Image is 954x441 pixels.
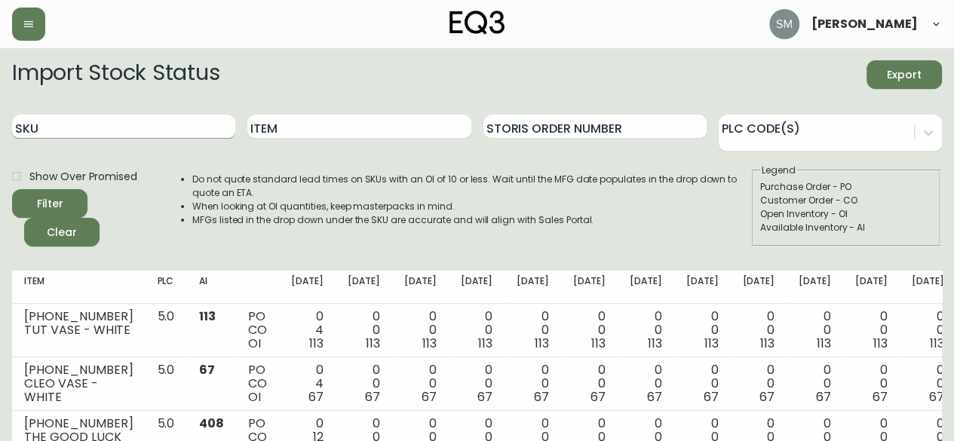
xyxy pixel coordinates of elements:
span: 113 [648,335,662,352]
div: 0 0 [460,310,492,351]
span: 113 [873,335,888,352]
span: 113 [422,335,437,352]
div: TUT VASE - WHITE [24,323,133,337]
img: 5baa0ca04850d275da408b8f6b98bad5 [769,9,799,39]
span: 67 [873,388,888,406]
th: [DATE] [730,271,787,304]
th: [DATE] [448,271,505,304]
th: AI [187,271,236,304]
span: 67 [199,361,215,378]
div: 0 0 [348,310,380,351]
span: 113 [535,335,549,352]
button: Filter [12,189,87,218]
li: When looking at OI quantities, keep masterpacks in mind. [192,200,750,213]
div: 0 0 [799,310,831,351]
div: [PHONE_NUMBER] [24,363,133,377]
span: 113 [366,335,380,352]
div: 0 0 [573,363,606,404]
span: 113 [199,308,216,325]
li: Do not quote standard lead times on SKUs with an OI of 10 or less. Wait until the MFG date popula... [192,173,750,200]
span: 113 [929,335,943,352]
span: 113 [478,335,492,352]
div: 0 0 [630,363,662,404]
div: Customer Order - CO [760,194,932,207]
span: 113 [817,335,831,352]
td: 5.0 [145,304,187,357]
div: CLEO VASE - WHITE [24,377,133,404]
div: 0 4 [291,310,324,351]
div: Open Inventory - OI [760,207,932,221]
div: [PHONE_NUMBER] [24,310,133,323]
span: 67 [816,388,831,406]
button: Clear [24,218,100,247]
span: 113 [591,335,606,352]
span: 113 [760,335,775,352]
div: 0 0 [348,363,380,404]
th: [DATE] [336,271,392,304]
th: [DATE] [787,271,843,304]
div: Purchase Order - PO [760,180,932,194]
span: 67 [759,388,775,406]
div: 0 0 [404,363,437,404]
th: Item [12,271,145,304]
div: 0 0 [686,310,719,351]
span: 67 [534,388,549,406]
span: [PERSON_NAME] [811,18,918,30]
span: Export [879,66,930,84]
span: OI [248,335,261,352]
th: [DATE] [505,271,561,304]
div: 0 0 [404,310,437,351]
legend: Legend [760,164,797,177]
span: 67 [477,388,492,406]
div: 0 0 [460,363,492,404]
li: MFGs listed in the drop down under the SKU are accurate and will align with Sales Portal. [192,213,750,227]
h2: Import Stock Status [12,60,219,89]
div: PO CO [248,363,267,404]
th: [DATE] [279,271,336,304]
div: 0 0 [912,363,944,404]
div: 0 0 [517,363,549,404]
div: [PHONE_NUMBER] [24,417,133,430]
span: 67 [647,388,662,406]
div: 0 0 [630,310,662,351]
th: [DATE] [561,271,618,304]
div: PO CO [248,310,267,351]
span: 67 [422,388,437,406]
div: 0 0 [742,310,775,351]
div: 0 0 [855,310,888,351]
th: [DATE] [392,271,449,304]
div: Available Inventory - AI [760,221,932,234]
div: 0 0 [855,363,888,404]
th: PLC [145,271,187,304]
div: 0 0 [799,363,831,404]
div: 0 0 [742,363,775,404]
div: 0 0 [573,310,606,351]
div: 0 0 [686,363,719,404]
div: 0 0 [912,310,944,351]
span: 408 [199,415,224,432]
img: logo [449,11,505,35]
span: 113 [704,335,718,352]
span: 113 [309,335,324,352]
th: [DATE] [674,271,731,304]
div: 0 4 [291,363,324,404]
span: 67 [703,388,718,406]
span: OI [248,388,261,406]
div: 0 0 [517,310,549,351]
span: Clear [36,223,87,242]
span: Show Over Promised [29,169,137,185]
span: 67 [365,388,380,406]
span: 67 [308,388,324,406]
td: 5.0 [145,357,187,411]
button: Export [867,60,942,89]
th: [DATE] [618,271,674,304]
span: 67 [928,388,943,406]
th: [DATE] [843,271,900,304]
span: 67 [590,388,606,406]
